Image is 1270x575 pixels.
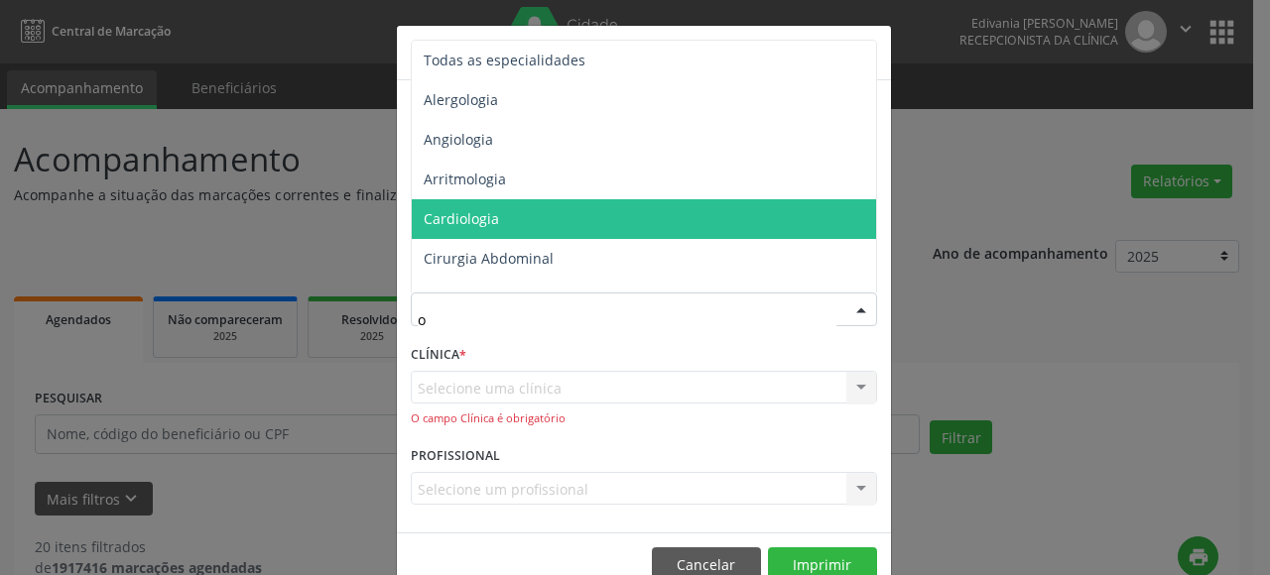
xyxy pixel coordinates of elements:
[411,40,638,65] h5: Relatório de agendamentos
[411,410,877,427] div: O campo Clínica é obrigatório
[424,90,498,109] span: Alergologia
[411,441,500,472] label: PROFISSIONAL
[424,249,554,268] span: Cirurgia Abdominal
[424,130,493,149] span: Angiologia
[424,209,499,228] span: Cardiologia
[851,26,891,74] button: Close
[411,340,466,371] label: CLÍNICA
[424,51,585,69] span: Todas as especialidades
[424,170,506,188] span: Arritmologia
[424,288,598,307] span: Cirurgia Cabeça e Pescoço
[418,299,836,339] input: Seleciona uma especialidade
